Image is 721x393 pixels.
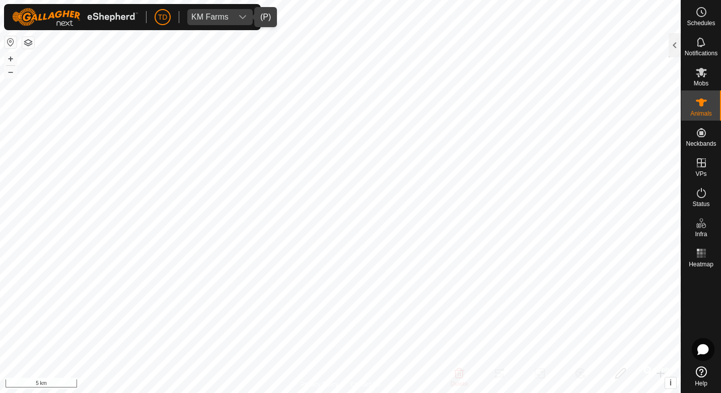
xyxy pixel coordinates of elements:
div: KM Farms [191,13,229,21]
img: Gallagher Logo [12,8,138,26]
span: Notifications [685,50,717,56]
span: VPs [695,171,706,177]
span: Help [695,380,707,386]
span: TD [158,12,168,23]
span: i [670,378,672,387]
span: Neckbands [686,141,716,147]
span: KM Farms [187,9,233,25]
button: i [665,377,676,388]
span: Mobs [694,80,708,86]
span: Status [692,201,709,207]
button: Map Layers [22,37,34,49]
a: Contact Us [350,380,380,389]
span: Infra [695,231,707,237]
span: Schedules [687,20,715,26]
span: Animals [690,111,712,117]
a: Privacy Policy [301,380,338,389]
span: Heatmap [689,261,713,267]
button: – [5,66,17,78]
a: Help [681,362,721,390]
button: + [5,53,17,65]
div: dropdown trigger [233,9,253,25]
button: Reset Map [5,36,17,48]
